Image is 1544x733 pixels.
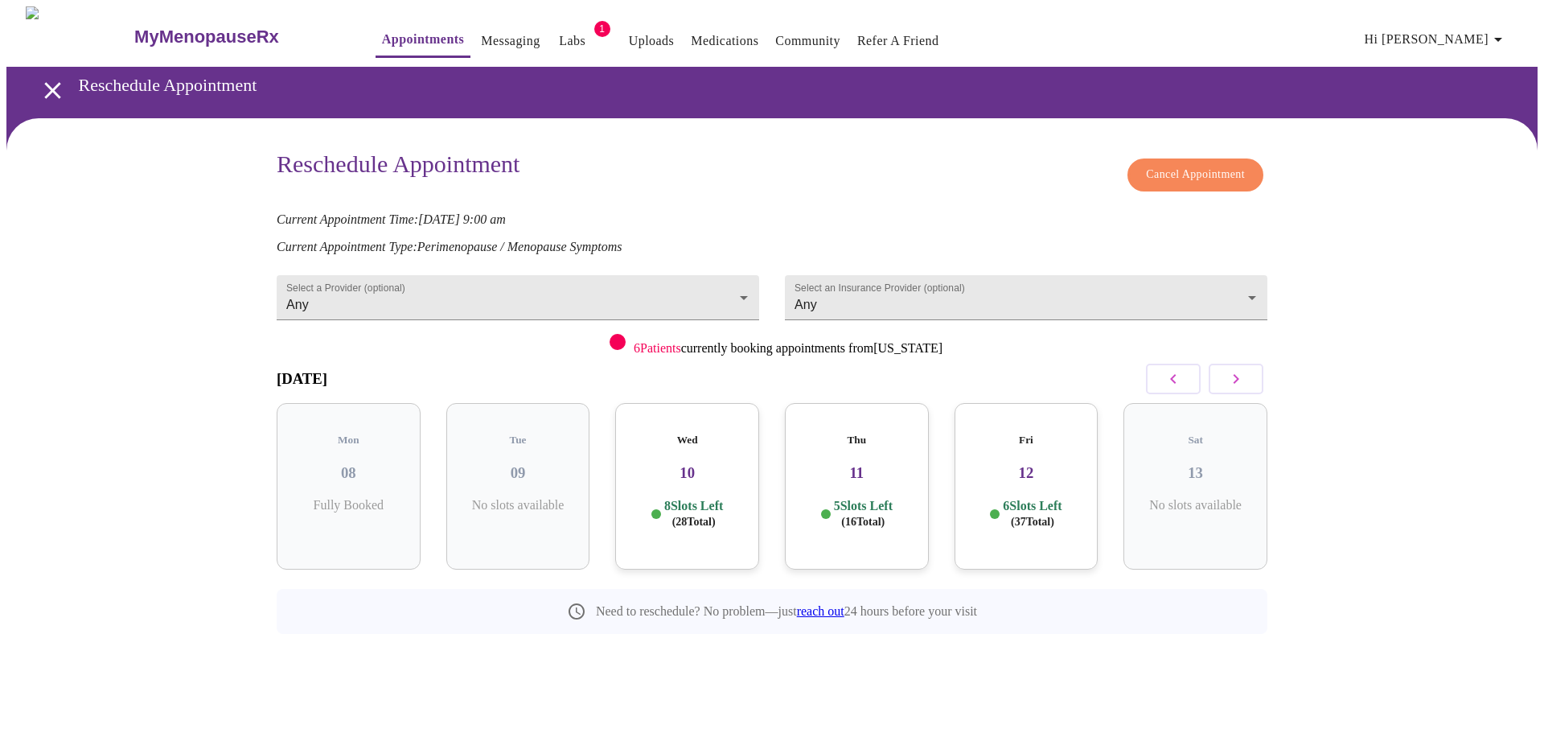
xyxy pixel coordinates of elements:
span: ( 37 Total) [1011,516,1054,528]
a: reach out [797,604,844,618]
h3: 12 [967,464,1086,482]
div: Any [785,275,1267,320]
h3: 10 [628,464,746,482]
a: MyMenopauseRx [133,9,343,65]
button: Labs [547,25,598,57]
span: Cancel Appointment [1146,165,1245,185]
img: MyMenopauseRx Logo [26,6,133,67]
button: Medications [684,25,765,57]
a: Medications [691,30,758,52]
em: Current Appointment Time: [DATE] 9:00 am [277,212,506,226]
h3: Reschedule Appointment [277,150,519,183]
h5: Sat [1136,434,1254,447]
a: Labs [559,30,585,52]
h3: [DATE] [277,370,327,388]
p: No slots available [459,498,577,513]
button: Cancel Appointment [1127,159,1263,191]
h5: Fri [967,434,1086,447]
h3: 08 [289,464,408,482]
h3: 09 [459,464,577,482]
h3: 13 [1136,464,1254,482]
em: Current Appointment Type: Perimenopause / Menopause Symptoms [277,240,622,253]
span: 6 Patients [634,341,681,355]
span: ( 16 Total) [841,516,885,528]
span: ( 28 Total) [672,516,716,528]
h3: Reschedule Appointment [79,75,1455,96]
h5: Tue [459,434,577,447]
button: Uploads [622,25,681,57]
button: open drawer [29,67,76,114]
p: currently booking appointments from [US_STATE] [634,341,942,356]
h3: MyMenopauseRx [134,27,279,47]
a: Appointments [382,28,464,51]
span: Hi [PERSON_NAME] [1365,28,1508,51]
button: Hi [PERSON_NAME] [1358,23,1514,56]
button: Refer a Friend [851,25,946,57]
p: 6 Slots Left [1003,498,1061,529]
button: Messaging [474,25,546,57]
a: Messaging [481,30,540,52]
h5: Mon [289,434,408,447]
p: No slots available [1136,498,1254,513]
p: Fully Booked [289,498,408,513]
button: Community [769,25,847,57]
span: 1 [594,21,610,37]
div: Any [277,275,759,320]
a: Uploads [629,30,675,52]
a: Refer a Friend [857,30,939,52]
p: 8 Slots Left [664,498,723,529]
h5: Thu [798,434,916,447]
a: Community [775,30,840,52]
h5: Wed [628,434,746,447]
button: Appointments [376,23,470,58]
h3: 11 [798,464,916,482]
p: 5 Slots Left [834,498,893,529]
p: Need to reschedule? No problem—just 24 hours before your visit [596,604,977,619]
